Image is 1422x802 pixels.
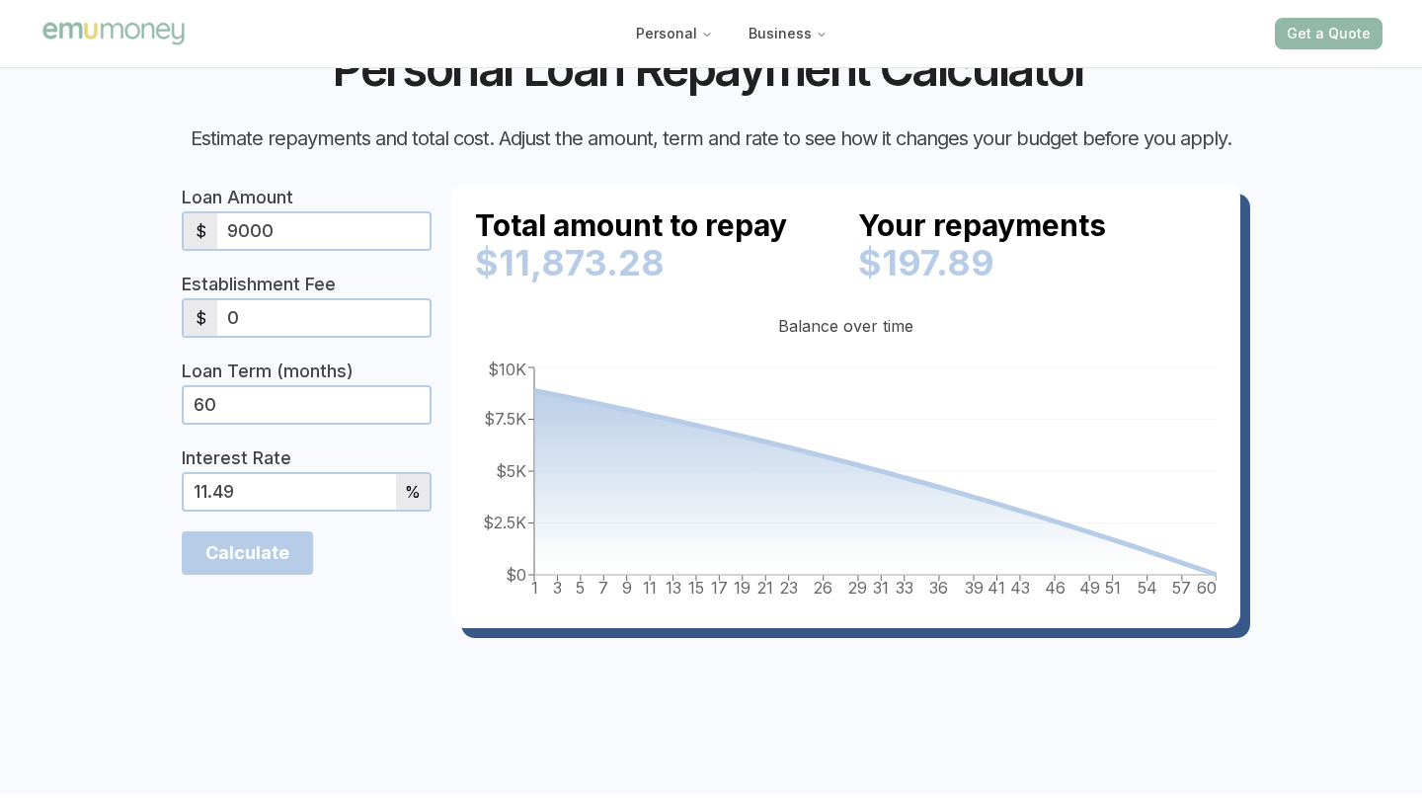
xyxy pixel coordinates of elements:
tspan: 11 [643,578,657,598]
tspan: 29 [848,578,867,598]
div: $11,873.28 [475,243,834,282]
tspan: 17 [711,578,728,598]
div: Loan Amount [182,184,432,211]
input: 0 [217,300,430,336]
tspan: 57 [1172,578,1191,598]
button: Business [733,16,843,51]
tspan: 13 [666,578,681,598]
div: Total amount to repay [475,207,834,282]
tspan: 21 [757,578,773,598]
h2: Personal Loan Repayment Calculator [332,45,1089,93]
div: Your repayments [858,207,1218,282]
div: Loan Term (months) [182,358,432,385]
tspan: 46 [1045,578,1066,598]
div: Interest Rate [182,444,432,472]
p: Balance over time [475,314,1217,338]
tspan: $10K [488,359,526,378]
input: Calculate [182,531,313,575]
tspan: 43 [1010,578,1030,598]
tspan: 15 [688,578,704,598]
h3: Estimate repayments and total cost. Adjust the amount, term and rate to see how it changes your b... [191,124,1231,152]
div: $197.89 [858,243,1218,282]
tspan: 36 [929,578,948,598]
tspan: 60 [1197,578,1217,598]
button: Get a Quote [1275,18,1382,49]
tspan: 33 [896,578,913,598]
div: $ [184,213,217,249]
tspan: $0 [506,564,526,584]
tspan: $7.5K [484,409,526,429]
tspan: 9 [622,578,632,598]
input: 0 [184,474,396,510]
tspan: 31 [873,578,889,598]
tspan: 3 [553,578,562,598]
tspan: 51 [1105,578,1121,598]
tspan: 23 [780,578,798,598]
tspan: 5 [576,578,585,598]
tspan: 41 [987,578,1005,598]
tspan: 7 [598,578,608,598]
tspan: 19 [734,578,750,598]
tspan: 54 [1138,578,1157,598]
button: Personal [620,16,729,51]
div: $ [184,300,217,336]
tspan: $5K [496,460,526,480]
tspan: 49 [1079,578,1100,598]
div: Establishment Fee [182,271,432,298]
tspan: 39 [965,578,984,598]
tspan: 26 [814,578,832,598]
tspan: $2.5K [483,513,526,532]
tspan: 1 [531,578,538,598]
div: % [396,474,430,510]
input: 0 [184,387,430,423]
input: 0 [217,213,430,249]
img: Emu Money [39,19,188,47]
